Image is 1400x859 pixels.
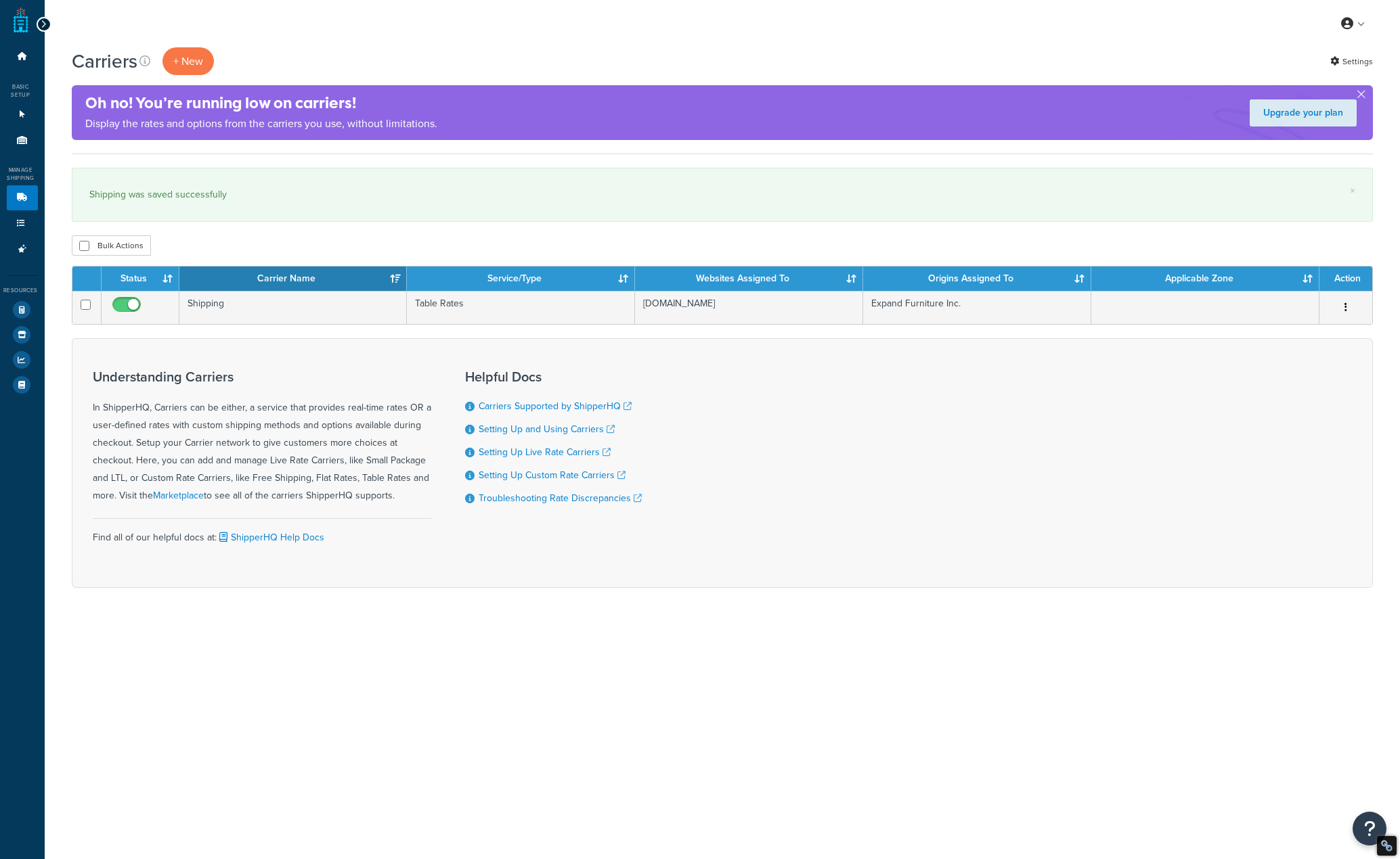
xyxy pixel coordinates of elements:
[1330,52,1373,71] a: Settings
[85,114,437,133] p: Display the rates and options from the carriers you use, without limitations.
[7,44,38,69] li: Dashboard
[1250,99,1357,126] a: Upgrade your plan
[93,369,431,384] h3: Understanding Carriers
[7,128,38,153] li: Origins
[72,48,137,74] h1: Carriers
[217,530,324,544] a: ShipperHQ Help Docs
[93,518,431,547] div: Find all of our helpful docs at:
[89,185,1355,204] div: Shipping was saved successfully
[1319,266,1372,291] th: Action
[479,422,615,436] a: Setting Up and Using Carriers
[7,102,38,127] li: Websites
[7,298,38,322] li: Test Your Rates
[7,185,38,210] li: Carriers
[479,468,626,482] a: Setting Up Custom Rate Carriers
[635,291,863,324] td: [DOMAIN_NAME]
[479,491,642,505] a: Troubleshooting Rate Discrepancies
[102,266,179,291] th: Status: activate to sort column ascending
[179,291,408,324] td: Shipping
[7,211,38,236] li: Shipping Rules
[85,92,437,114] h4: Oh no! You’re running low on carriers!
[479,445,611,459] a: Setting Up Live Rate Carriers
[1380,839,1393,852] div: Restore Info Box &#10;&#10;NoFollow Info:&#10; META-Robots NoFollow: &#09;true&#10; META-Robots N...
[479,399,632,413] a: Carriers Supported by ShipperHQ
[7,237,38,262] li: Advanced Features
[93,369,431,505] div: In ShipperHQ, Carriers can be either, a service that provides real-time rates OR a user-defined r...
[863,266,1091,291] th: Origins Assigned To: activate to sort column ascending
[1350,185,1355,196] a: ×
[863,291,1091,324] td: Expand Furniture Inc.
[407,266,635,291] th: Service/Type: activate to sort column ascending
[1091,266,1319,291] th: Applicable Zone: activate to sort column ascending
[635,266,863,291] th: Websites Assigned To: activate to sort column ascending
[162,47,214,75] button: + New
[179,266,408,291] th: Carrier Name: activate to sort column ascending
[465,369,642,384] h3: Helpful Docs
[407,291,635,324] td: Table Rates
[72,235,151,256] button: Bulk Actions
[7,348,38,372] li: Analytics
[14,7,28,34] a: ShipperHQ Home
[7,373,38,397] li: Help Docs
[7,323,38,347] li: Marketplace
[1353,812,1386,845] button: Open Resource Center
[153,488,204,503] a: Marketplace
